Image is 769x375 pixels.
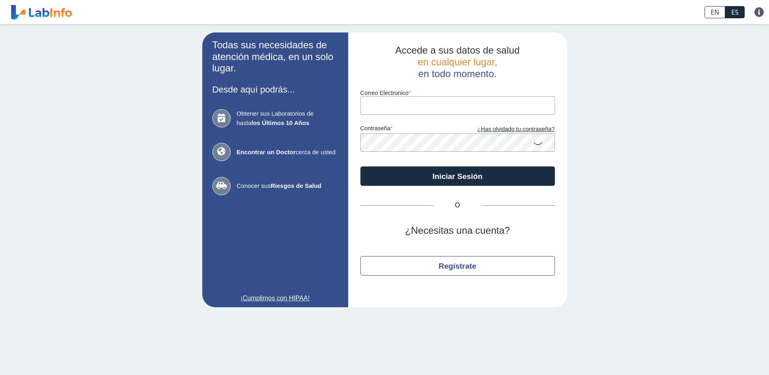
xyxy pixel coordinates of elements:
[360,125,458,134] label: contraseña
[212,39,338,74] h2: Todas sus necesidades de atención médica, en un solo lugar.
[360,90,555,96] label: Correo Electronico
[458,125,555,134] a: ¿Has olvidado tu contraseña?
[360,256,555,276] button: Regístrate
[251,119,309,126] b: los Últimos 10 Años
[237,181,338,191] span: Conocer sus
[418,68,497,79] span: en todo momento.
[237,149,296,155] b: Encontrar un Doctor
[725,6,745,18] a: ES
[237,148,338,157] span: cerca de usted
[212,293,338,303] a: ¡Cumplimos con HIPAA!
[360,166,555,186] button: Iniciar Sesión
[705,6,725,18] a: EN
[212,84,338,95] h3: Desde aquí podrás...
[418,56,497,67] span: en cualquier lugar,
[395,45,520,56] span: Accede a sus datos de salud
[433,200,482,210] span: O
[360,225,555,237] h2: ¿Necesitas una cuenta?
[271,182,321,189] b: Riesgos de Salud
[237,109,338,127] span: Obtener sus Laboratorios de hasta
